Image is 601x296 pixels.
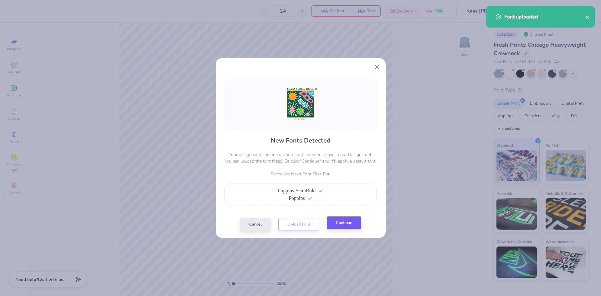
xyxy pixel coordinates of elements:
[585,13,590,21] button: close
[240,218,271,231] button: Cancel
[224,171,377,177] p: Fonts We Need Font Files For:
[278,188,316,193] span: Poppins-SemiBold
[224,151,377,164] p: Your design contains one or more fonts we don't have in our Design Tool. You can upload the font ...
[504,13,585,21] div: Font uploaded
[371,61,383,73] button: Close
[327,216,361,229] button: Continue
[289,195,305,201] span: Poppins
[271,136,331,145] h4: New Fonts Detected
